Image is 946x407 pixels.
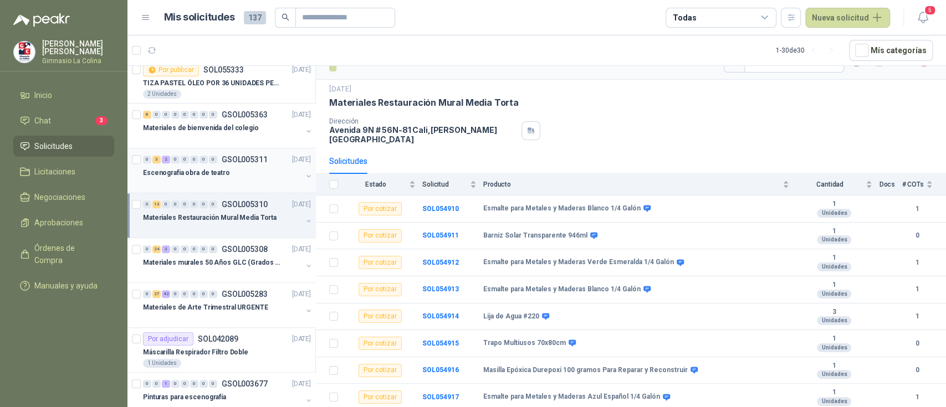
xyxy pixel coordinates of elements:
th: Docs [879,174,902,195]
div: 3 [152,156,161,163]
div: 2 Unidades [143,90,181,99]
span: 3 [95,116,108,125]
a: SOL054910 [422,205,459,213]
b: SOL054913 [422,285,459,293]
b: 1 [902,311,933,322]
p: GSOL005308 [222,245,268,253]
div: Por cotizar [359,337,402,350]
div: Unidades [817,316,851,325]
span: search [282,13,289,21]
div: Solicitudes [329,155,367,167]
th: Estado [345,174,422,195]
div: Unidades [817,262,851,271]
a: Inicio [13,85,114,106]
div: Por cotizar [359,229,402,243]
b: 3 [796,308,872,317]
b: 0 [902,365,933,375]
div: 0 [209,245,217,253]
div: 0 [200,156,208,163]
th: Cantidad [796,174,879,195]
div: Por publicar [143,63,199,76]
a: Aprobaciones [13,212,114,233]
p: [DATE] [292,154,311,165]
b: Esmalte para Metales y Maderas Blanco 1/4 Galón [483,204,641,213]
b: 1 [796,362,872,370]
div: 0 [181,380,189,388]
a: 0 3 2 0 0 0 0 0 GSOL005311[DATE] Escenografia obra de teatro [143,153,313,188]
span: 5 [924,5,936,16]
b: 1 [902,392,933,403]
p: [DATE] [292,65,311,75]
div: 0 [190,156,198,163]
div: Por cotizar [359,283,402,296]
div: Unidades [817,343,851,352]
p: [DATE] [292,379,311,389]
p: Gimnasio La Colina [42,58,114,64]
span: # COTs [902,181,924,188]
div: 0 [190,111,198,119]
p: [DATE] [329,84,351,95]
a: 0 27 42 0 0 0 0 0 GSOL005283[DATE] Materiales de Arte Trimestral URGENTE [143,287,313,323]
span: Manuales y ayuda [34,280,98,292]
b: 1 [796,227,872,236]
button: Mís categorías [849,40,933,61]
p: Máscarilla Respirador Filtro Doble [143,347,248,358]
div: 0 [171,290,180,298]
a: Licitaciones [13,161,114,182]
a: 0 13 0 0 0 0 0 0 GSOL005310[DATE] Materiales Restauración Mural Media Torta [143,198,313,233]
button: 5 [913,8,933,28]
a: SOL054912 [422,259,459,266]
div: Por adjudicar [143,332,193,346]
a: SOL054917 [422,393,459,401]
a: Manuales y ayuda [13,275,114,296]
p: Avenida 9N # 56N-81 Cali , [PERSON_NAME][GEOGRAPHIC_DATA] [329,125,517,144]
p: SOL042089 [198,335,238,343]
div: Todas [673,12,696,24]
div: Por cotizar [359,364,402,377]
span: Estado [345,181,407,188]
p: [DATE] [292,199,311,210]
div: 0 [152,380,161,388]
p: Escenografia obra de teatro [143,168,230,178]
span: Producto [483,181,780,188]
p: GSOL005310 [222,200,268,208]
p: Materiales Restauración Mural Media Torta [329,97,519,109]
div: Unidades [817,397,851,406]
div: 0 [171,111,180,119]
p: [DATE] [292,244,311,255]
a: Chat3 [13,110,114,131]
div: 0 [162,111,170,119]
div: 0 [200,380,208,388]
p: [PERSON_NAME] [PERSON_NAME] [42,40,114,55]
div: 1 [162,380,170,388]
p: GSOL005363 [222,111,268,119]
p: [DATE] [292,334,311,344]
a: SOL054916 [422,366,459,374]
div: 13 [152,200,161,208]
div: 0 [181,156,189,163]
b: Esmalte para Metales y Maderas Blanco 1/4 Galón [483,285,641,294]
b: 1 [902,284,933,295]
p: Materiales murales 50 Años GLC (Grados 10 y 11) [143,257,281,268]
div: 0 [181,245,189,253]
div: Unidades [817,370,851,379]
button: Nueva solicitud [805,8,890,28]
div: 0 [200,111,208,119]
p: [DATE] [292,110,311,120]
b: Masilla Epóxica Durepoxi 100 gramos Para Reparar y Reconstruir [483,366,688,375]
div: 1 Unidades [143,359,181,368]
div: 0 [143,156,151,163]
div: 0 [171,156,180,163]
span: Órdenes de Compra [34,242,104,266]
img: Company Logo [14,42,35,63]
div: 1 - 30 de 30 [776,42,840,59]
b: SOL054915 [422,339,459,347]
p: [DATE] [292,289,311,300]
a: Órdenes de Compra [13,238,114,271]
b: 0 [902,230,933,241]
div: 0 [181,111,189,119]
div: 0 [171,245,180,253]
div: 0 [181,200,189,208]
